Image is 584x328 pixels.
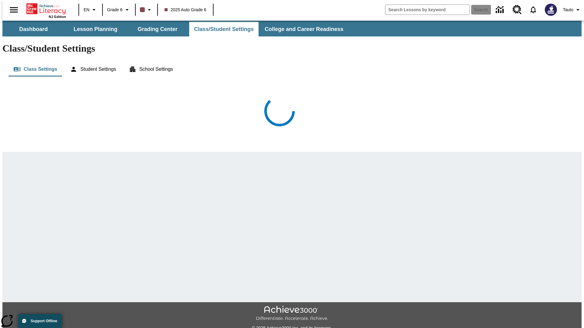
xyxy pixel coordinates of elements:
a: Resource Center, Will open in new tab [509,2,525,18]
button: Grading Center [127,22,188,36]
span: Support Offline [31,319,57,323]
div: Class/Student Settings [9,62,575,77]
div: SubNavbar [2,21,582,36]
button: Grade: Grade 6, Select a grade [105,4,133,15]
button: Select a new avatar [541,2,561,18]
h1: Class/Student Settings [2,43,582,54]
button: Profile/Settings [561,4,584,15]
button: College and Career Readiness [260,22,348,36]
button: Support Offline [18,314,62,328]
span: NJ Edition [49,15,66,19]
span: EN [84,7,89,13]
button: Open side menu [5,1,23,19]
span: Tauto [563,7,573,13]
img: Avatar [545,4,557,16]
div: Home [26,2,66,19]
button: Lesson Planning [65,22,126,36]
button: Class Settings [9,62,62,77]
a: Data Center [492,2,509,18]
button: Language: EN, Select a language [81,4,100,15]
span: Grade 6 [107,7,123,13]
input: search field [385,5,469,15]
button: School Settings [124,62,178,77]
button: Student Settings [65,62,121,77]
button: Class/Student Settings [189,22,259,36]
div: SubNavbar [2,22,349,36]
a: Notifications [525,2,541,18]
button: Dashboard [3,22,64,36]
a: Home [26,3,66,15]
span: 2025 Auto Grade 6 [165,7,207,13]
button: Class color is dark brown. Change class color [137,4,155,15]
img: Achieve3000 Differentiate Accelerate Achieve [256,306,328,321]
